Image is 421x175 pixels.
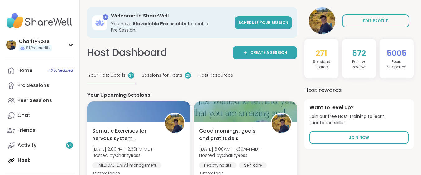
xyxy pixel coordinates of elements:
[111,12,231,19] h3: Welcome to ShareWell
[309,131,409,144] a: Join Now
[309,7,335,34] img: CharityRoss
[92,162,161,168] div: [MEDICAL_DATA] management
[309,104,409,111] h4: Want to level up?
[304,86,414,94] h3: Host rewards
[5,63,74,78] a: Home40Scheduled
[345,59,374,70] h4: Positive Review s
[17,127,36,134] div: Friends
[5,10,74,32] img: ShareWell Nav Logo
[67,143,72,148] span: 9 +
[115,152,141,158] b: CharityRoss
[5,123,74,138] a: Friends
[238,20,288,25] span: Schedule your session
[349,135,369,140] span: Join Now
[316,48,327,59] span: 271
[48,68,73,73] span: 40 Scheduled
[17,67,32,74] div: Home
[17,112,30,119] div: Chat
[165,114,184,133] img: CharityRoss
[199,162,237,168] div: Healthy habits
[222,152,247,158] b: CharityRoss
[89,72,126,79] span: Your Host Details
[17,142,36,149] div: Activity
[103,14,108,20] div: 81
[5,108,74,123] a: Chat
[309,114,409,126] span: Join our free Host Training to learn facilitation skills!
[272,114,291,133] img: CharityRoss
[5,78,74,93] a: Pro Sessions
[87,46,167,60] h1: Host Dashboard
[199,152,260,158] span: Hosted by
[307,59,336,70] h4: Sessions Hosted
[6,40,16,50] img: CharityRoss
[382,59,411,70] h4: Peers Supported
[250,50,287,56] span: Create a session
[87,92,297,99] h4: Your Upcoming Sessions
[92,146,153,152] span: [DATE] 2:00PM - 2:30PM MDT
[199,146,260,152] span: [DATE] 6:00AM - 7:30AM MDT
[342,14,409,27] a: EDIT PROFILE
[239,162,267,168] div: Self-care
[199,72,233,79] span: Host Resources
[233,46,297,59] a: Create a session
[387,48,407,59] span: 5005
[185,72,191,79] div: 25
[5,138,74,153] a: Activity9+
[92,152,153,158] span: Hosted by
[19,38,52,45] div: CharityRoss
[17,82,49,89] div: Pro Sessions
[352,48,366,59] span: 572
[92,127,157,142] span: Somatic Exercises for nervous system regulation
[235,16,292,29] a: Schedule your session
[133,21,186,27] b: 81 available Pro credit s
[199,127,264,142] span: Good mornings, goals and gratitude's
[363,18,388,24] span: EDIT PROFILE
[128,72,134,79] div: 37
[26,46,50,51] span: 81 Pro credits
[5,93,74,108] a: Peer Sessions
[142,72,182,79] span: Sessions for Hosts
[17,97,52,104] div: Peer Sessions
[111,21,231,33] h3: You have to book a Pro Session.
